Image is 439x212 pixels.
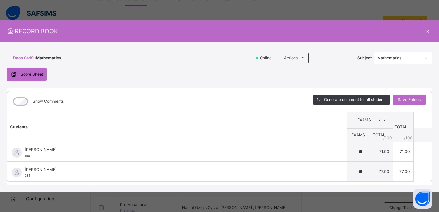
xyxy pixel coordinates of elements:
td: 77.00 [370,162,393,182]
span: RECORD BOOK [7,27,423,36]
div: × [423,27,432,36]
span: Actions [284,55,298,61]
span: 281 [25,174,30,177]
img: default.svg [12,168,22,177]
span: [PERSON_NAME] [25,147,332,153]
td: 77.00 [393,162,413,182]
label: Show Comments [33,98,64,104]
span: EXAMS [351,132,365,137]
span: TOTAL [373,132,385,137]
span: EXAMS [352,117,377,123]
th: TOTAL [393,112,413,142]
td: 71.00 [370,142,393,162]
div: Mathematics [377,55,420,61]
span: Mathematics [36,55,61,61]
span: / 100 [383,135,392,141]
button: Open asap [413,189,432,209]
span: Students [10,124,28,129]
span: /100 [404,135,413,141]
span: Subject [357,55,372,61]
span: [PERSON_NAME] [25,167,332,173]
img: default.svg [12,148,22,158]
span: Save Entries [398,97,421,103]
span: Generate comment for all student [324,97,385,103]
span: Daos Grd9 : [13,55,36,61]
span: Online [259,55,276,61]
span: 190 [25,154,30,158]
td: 71.00 [393,142,413,162]
span: Score Sheet [21,71,43,77]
